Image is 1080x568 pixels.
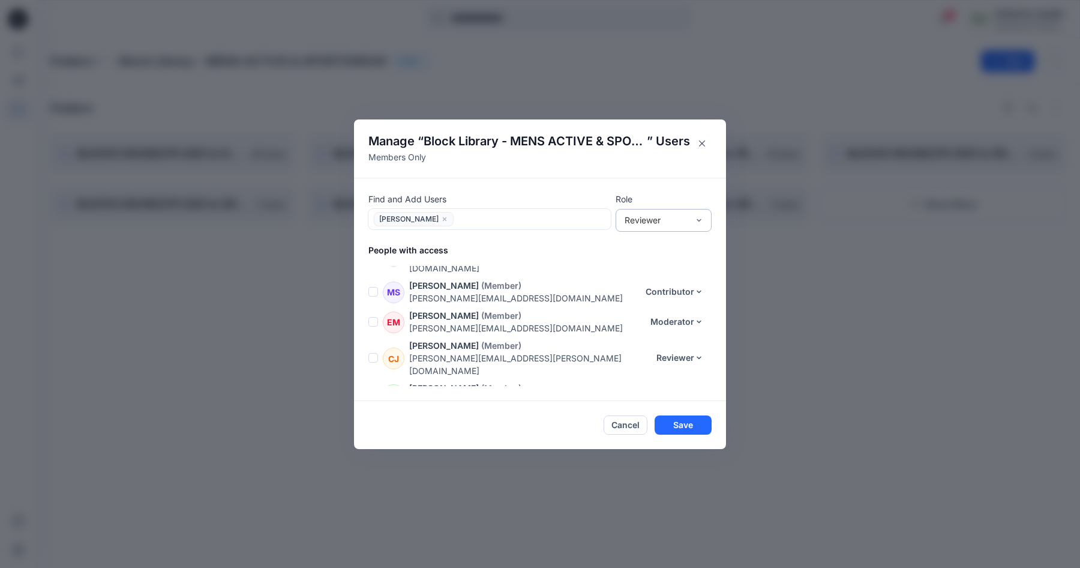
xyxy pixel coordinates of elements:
p: [PERSON_NAME][EMAIL_ADDRESS][DOMAIN_NAME] [409,292,638,304]
p: [PERSON_NAME] [409,309,479,322]
p: [PERSON_NAME] [409,279,479,292]
div: CJ [383,348,404,369]
button: Contributor [638,282,712,301]
div: Reviewer [625,214,688,226]
p: Role [616,193,712,205]
p: (Member) [481,339,521,352]
p: Members Only [368,151,712,163]
div: MS [383,282,404,303]
p: (Member) [481,309,521,322]
p: [PERSON_NAME] [409,339,479,352]
div: RK [383,384,404,406]
button: Close [692,134,712,153]
p: Find and Add Users [368,193,611,205]
button: close [441,213,448,225]
p: (Member) [481,382,521,394]
p: [PERSON_NAME][EMAIL_ADDRESS][DOMAIN_NAME] [409,322,643,334]
button: Save [655,415,712,435]
span: Block Library - MENS ACTIVE & SPORTSWEAR [424,134,647,148]
div: EM [383,312,404,333]
p: (Member) [481,279,521,292]
span: [PERSON_NAME] [379,214,439,227]
button: Reviewer [649,385,712,404]
p: People with access [368,244,726,256]
p: [PERSON_NAME][EMAIL_ADDRESS][PERSON_NAME][DOMAIN_NAME] [409,352,649,377]
button: Moderator [643,312,712,331]
p: [PERSON_NAME] [409,382,479,394]
button: Cancel [604,415,647,435]
button: Reviewer [649,348,712,367]
h4: Manage “ ” Users [368,134,712,148]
